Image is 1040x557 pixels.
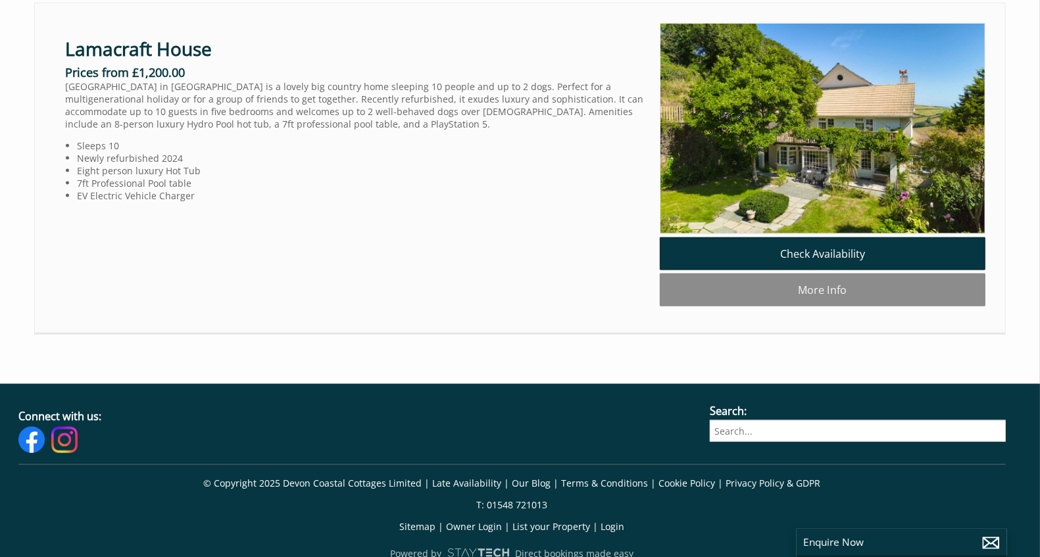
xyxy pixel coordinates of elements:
[660,23,985,233] img: Lamacraft-006.original.jpg
[660,274,985,306] a: More Info
[18,409,690,424] h3: Connect with us:
[18,427,45,453] img: Facebook
[425,477,430,489] span: |
[513,520,591,533] a: List your Property
[710,404,1006,418] h3: Search:
[65,36,212,61] a: Lamacraft House
[65,64,649,80] h3: Prices from £1,200.00
[477,498,548,511] a: T: 01548 721013
[439,520,444,533] span: |
[77,152,649,164] li: Newly refurbished 2024
[718,477,724,489] span: |
[77,189,649,202] li: EV Electric Vehicle Charger
[505,520,510,533] span: |
[651,477,656,489] span: |
[512,477,551,489] a: Our Blog
[204,477,422,489] a: © Copyright 2025 Devon Coastal Cottages Limited
[77,139,649,152] li: Sleeps 10
[659,477,716,489] a: Cookie Policy
[447,520,503,533] a: Owner Login
[660,237,985,270] a: Check Availability
[726,477,821,489] a: Privacy Policy & GDPR
[562,477,649,489] a: Terms & Conditions
[77,164,649,177] li: Eight person luxury Hot Tub
[400,520,436,533] a: Sitemap
[554,477,559,489] span: |
[601,520,625,533] a: Login
[77,177,649,189] li: 7ft Professional Pool table
[65,80,649,130] p: [GEOGRAPHIC_DATA] in [GEOGRAPHIC_DATA] is a lovely big country home sleeping 10 people and up to ...
[51,427,78,453] img: Instagram
[710,420,1006,442] input: Search...
[803,535,1001,549] p: Enquire Now
[433,477,502,489] a: Late Availability
[593,520,599,533] span: |
[505,477,510,489] span: |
